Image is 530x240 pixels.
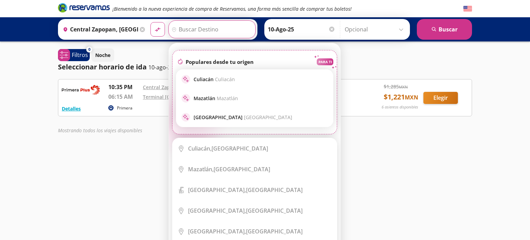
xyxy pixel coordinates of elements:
[117,105,132,111] p: Primera
[58,2,110,13] i: Brand Logo
[244,114,292,121] span: [GEOGRAPHIC_DATA]
[62,105,81,112] button: Detalles
[58,2,110,15] a: Brand Logo
[194,114,292,121] p: [GEOGRAPHIC_DATA]
[405,94,418,101] small: MXN
[463,4,472,13] button: English
[268,21,335,38] input: Elegir Fecha
[88,47,90,52] span: 0
[188,165,270,173] div: [GEOGRAPHIC_DATA]
[188,186,246,194] b: [GEOGRAPHIC_DATA],
[188,207,303,214] div: [GEOGRAPHIC_DATA]
[382,104,418,110] p: 6 asientos disponibles
[384,83,408,90] span: $ 1,285
[188,186,303,194] div: [GEOGRAPHIC_DATA]
[318,59,332,64] p: PARA TI
[143,84,182,90] a: Central Zapopan
[108,93,139,101] p: 06:15 AM
[143,94,214,100] a: Terminal [GEOGRAPHIC_DATA]
[194,76,235,83] p: Culiacán
[345,21,406,38] input: Opcional
[148,63,174,71] p: 10-ago-25
[58,49,90,61] button: 0Filtros
[384,92,418,102] span: $ 1,221
[399,84,408,89] small: MXN
[62,83,100,97] img: RESERVAMOS
[186,58,254,65] p: Populares desde tu origen
[215,76,235,83] span: Culiacán
[417,19,472,40] button: Buscar
[58,62,147,72] p: Seleccionar horario de ida
[188,145,212,152] b: Culiacán,
[72,51,88,59] p: Filtros
[188,228,303,235] div: [GEOGRAPHIC_DATA]
[194,95,238,102] p: Mazatlán
[91,48,114,62] button: Noche
[169,21,254,38] input: Buscar Destino
[95,51,110,59] p: Noche
[188,228,246,235] b: [GEOGRAPHIC_DATA],
[112,6,352,12] em: ¡Bienvenido a la nueva experiencia de compra de Reservamos, una forma más sencilla de comprar tus...
[217,95,238,102] span: Mazatlán
[188,165,214,173] b: Mazatlán,
[108,83,139,91] p: 10:35 PM
[60,21,138,38] input: Buscar Origen
[423,92,458,104] button: Elegir
[58,127,142,134] em: Mostrando todos los viajes disponibles
[188,145,268,152] div: [GEOGRAPHIC_DATA]
[188,207,246,214] b: [GEOGRAPHIC_DATA],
